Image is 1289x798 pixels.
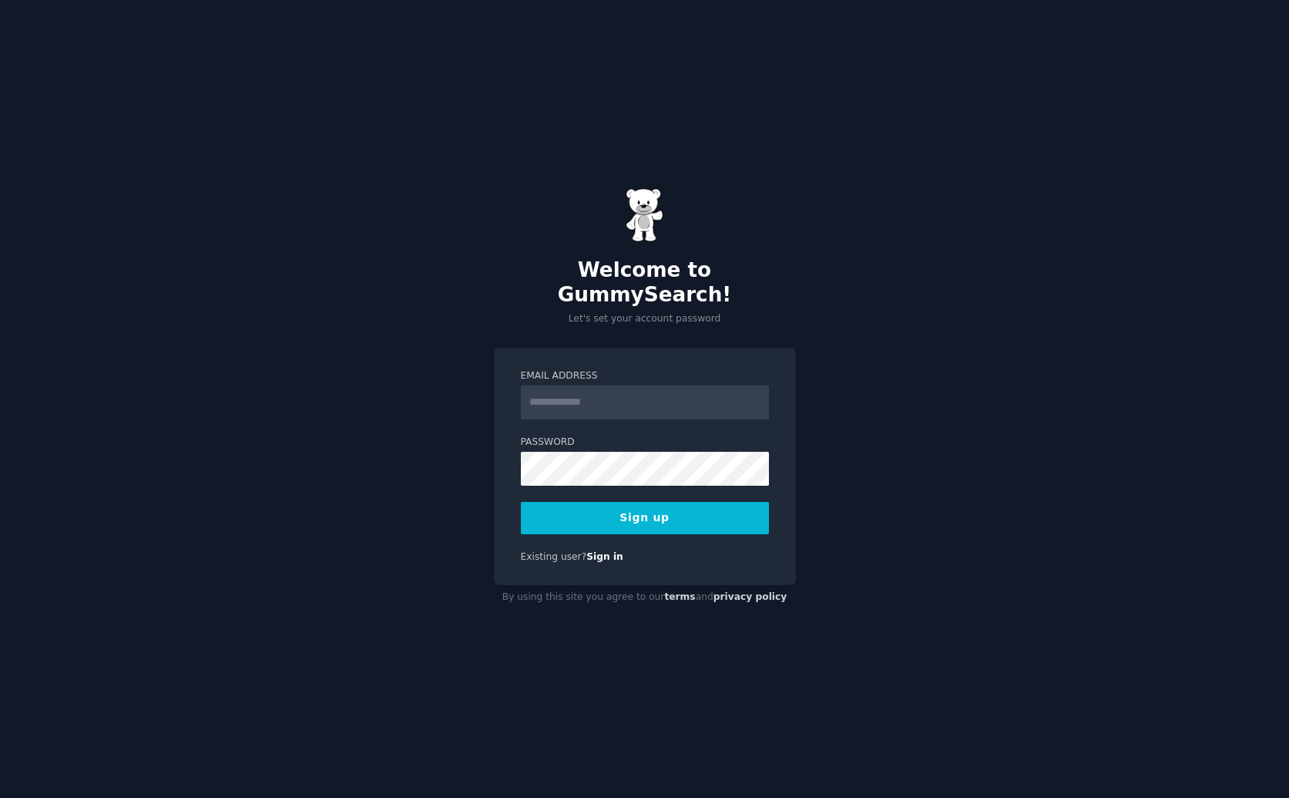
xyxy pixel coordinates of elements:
[586,551,623,562] a: Sign in
[521,369,769,383] label: Email Address
[626,188,664,242] img: Gummy Bear
[494,585,796,610] div: By using this site you agree to our and
[494,312,796,326] p: Let's set your account password
[521,436,769,450] label: Password
[713,591,787,602] a: privacy policy
[521,502,769,534] button: Sign up
[494,258,796,307] h2: Welcome to GummySearch!
[521,551,587,562] span: Existing user?
[664,591,695,602] a: terms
